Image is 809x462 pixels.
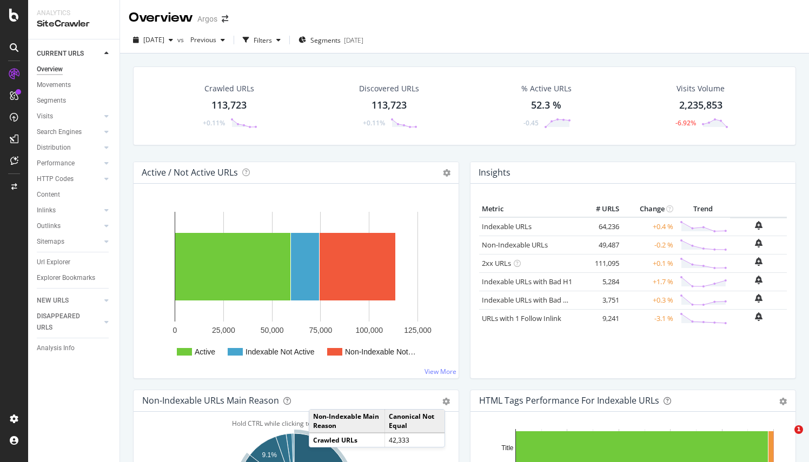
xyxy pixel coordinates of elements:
text: 75,000 [309,326,332,334]
div: Explorer Bookmarks [37,272,95,284]
td: 3,751 [579,291,622,309]
a: Distribution [37,142,101,153]
div: 2,235,853 [679,98,722,112]
td: +1.7 % [622,272,676,291]
div: 113,723 [372,98,407,112]
span: 2025 Sep. 3rd [143,35,164,44]
div: Analysis Info [37,343,75,354]
button: Previous [186,31,229,49]
td: -3.1 % [622,309,676,327]
td: -0.2 % [622,236,676,254]
a: Indexable URLs with Bad Description [482,295,600,305]
div: 113,723 [211,98,247,112]
div: bell-plus [755,239,762,247]
td: 64,236 [579,217,622,236]
div: Sitemaps [37,236,64,247]
a: Explorer Bookmarks [37,272,112,284]
a: CURRENT URLS [37,48,101,59]
div: SiteCrawler [37,18,111,30]
button: [DATE] [129,31,177,49]
div: Argos [197,14,217,24]
th: Metric [479,201,579,217]
td: 42,333 [384,433,445,447]
a: URLs with 1 Follow Inlink [482,313,561,323]
span: 1 [794,425,803,434]
button: Segments[DATE] [294,31,368,49]
td: Non-Indexable Main Reason [309,410,384,433]
div: Inlinks [37,205,56,216]
div: bell-plus [755,276,762,284]
div: Content [37,189,60,200]
div: Visits [37,111,53,122]
text: 0 [173,326,177,334]
div: Distribution [37,142,71,153]
text: Active [195,347,215,356]
text: 100,000 [355,326,383,334]
td: 5,284 [579,272,622,291]
text: Title [501,444,514,452]
div: Url Explorer [37,257,70,268]
a: DISAPPEARED URLS [37,311,101,333]
div: Outlinks [37,220,61,232]
div: gear [442,398,450,405]
td: +0.3 % [622,291,676,309]
span: Segments [310,36,341,45]
a: Url Explorer [37,257,112,268]
i: Options [443,169,450,177]
th: Trend [676,201,730,217]
td: Canonical Not Equal [384,410,445,433]
div: +0.11% [203,118,225,128]
div: bell-plus [755,257,762,266]
div: 52.3 % [531,98,561,112]
a: Performance [37,158,101,169]
a: Visits [37,111,101,122]
div: -0.45 [523,118,539,128]
text: Non-Indexable Not… [345,347,416,356]
div: Segments [37,95,66,106]
a: View More [425,367,456,376]
text: Indexable Not Active [246,347,315,356]
td: 111,095 [579,254,622,272]
div: HTML Tags Performance for Indexable URLs [479,395,659,406]
text: 9.1% [262,451,277,459]
th: Change [622,201,676,217]
span: vs [177,35,186,44]
th: # URLS [579,201,622,217]
a: Indexable URLs with Bad H1 [482,277,572,286]
span: Previous [186,35,216,44]
a: Content [37,189,112,200]
div: Overview [129,9,193,27]
div: Search Engines [37,126,82,138]
div: gear [779,398,787,405]
div: Crawled URLs [204,83,254,94]
div: CURRENT URLS [37,48,84,59]
a: Analysis Info [37,343,112,354]
div: Non-Indexable URLs Main Reason [142,395,279,406]
svg: A chart. [142,201,446,370]
text: 125,000 [404,326,432,334]
a: Indexable URLs [482,222,532,231]
div: -6.92% [675,118,696,128]
a: Segments [37,95,112,106]
div: Filters [254,36,272,45]
td: +0.1 % [622,254,676,272]
div: +0.11% [363,118,385,128]
a: Sitemaps [37,236,101,247]
a: Non-Indexable URLs [482,240,548,250]
a: Movements [37,79,112,91]
a: Search Engines [37,126,101,138]
a: Overview [37,64,112,75]
td: Crawled URLs [309,433,384,447]
div: Movements [37,79,71,91]
button: Filters [238,31,285,49]
a: Outlinks [37,220,101,232]
div: Visits Volume [677,83,725,94]
div: NEW URLS [37,295,69,306]
iframe: Intercom live chat [772,425,798,451]
td: 49,487 [579,236,622,254]
td: 9,241 [579,309,622,327]
div: Overview [37,64,63,75]
div: Performance [37,158,75,169]
div: bell-plus [755,312,762,321]
a: Inlinks [37,205,101,216]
